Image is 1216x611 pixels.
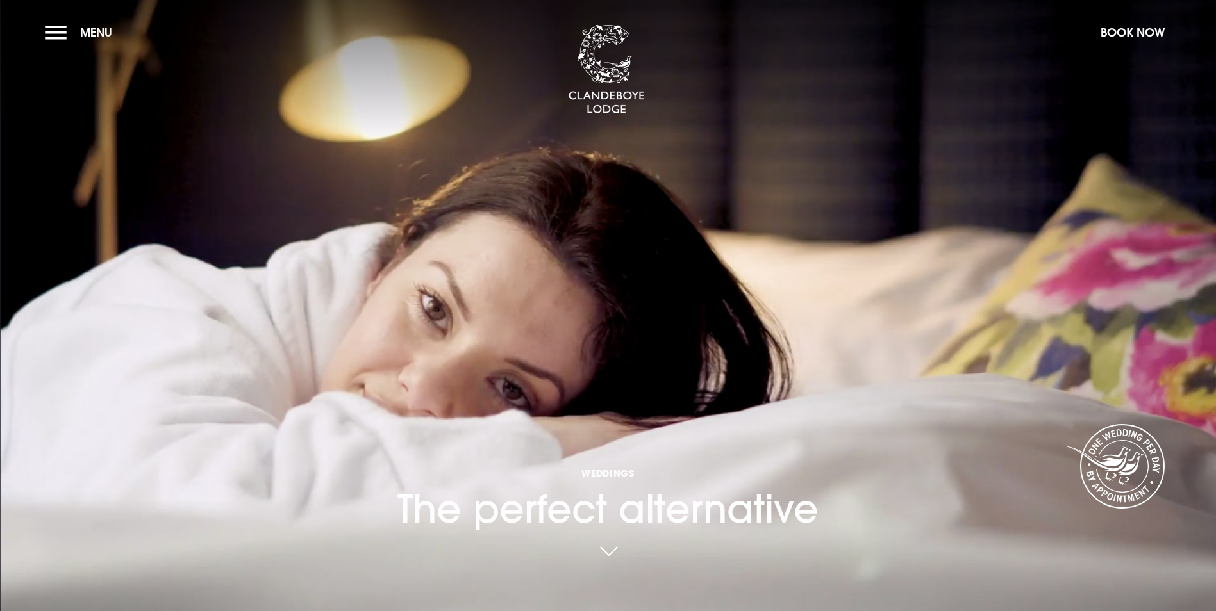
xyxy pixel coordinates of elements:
img: Clandeboye Lodge [568,25,645,115]
h1: The perfect alternative [397,391,819,532]
span: Menu [80,25,112,40]
button: Menu [45,19,119,46]
button: Book Now [1094,19,1171,46]
span: Weddings [397,467,819,479]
